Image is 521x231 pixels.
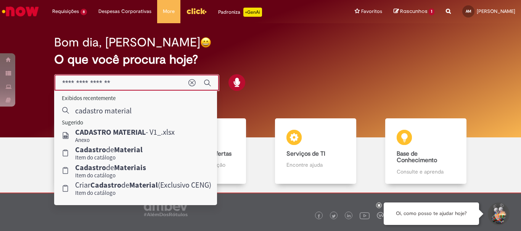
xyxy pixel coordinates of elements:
[400,8,428,15] span: Rascunhos
[186,5,207,17] img: click_logo_yellow_360x200.png
[466,9,471,14] span: AM
[487,202,510,225] button: Iniciar Conversa de Suporte
[332,214,336,218] img: logo_footer_twitter.png
[477,8,515,14] span: [PERSON_NAME]
[54,53,467,66] h2: O que você procura hoje?
[361,8,382,15] span: Favoritos
[317,214,321,218] img: logo_footer_facebook.png
[286,161,344,169] p: Encontre ajuda
[98,8,151,15] span: Despesas Corporativas
[52,8,79,15] span: Requisições
[243,8,262,17] p: +GenAi
[360,210,370,220] img: logo_footer_youtube.png
[286,150,325,158] b: Serviços de TI
[397,168,455,175] p: Consulte e aprenda
[260,118,371,184] a: Serviços de TI Encontre ajuda
[54,36,200,49] h2: Bom dia, [PERSON_NAME]
[347,214,351,218] img: logo_footer_linkedin.png
[200,37,211,48] img: happy-face.png
[40,118,150,184] a: Tirar dúvidas Tirar dúvidas com Lupi Assist e Gen Ai
[1,4,40,19] img: ServiceNow
[384,202,479,225] div: Oi, como posso te ajudar hoje?
[80,9,87,15] span: 8
[163,8,175,15] span: More
[218,8,262,17] div: Padroniza
[144,201,188,216] img: logo_footer_ambev_rotulo_gray.png
[377,212,384,219] img: logo_footer_workplace.png
[371,118,481,184] a: Base de Conhecimento Consulte e aprenda
[397,150,437,164] b: Base de Conhecimento
[429,8,434,15] span: 1
[394,8,434,15] a: Rascunhos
